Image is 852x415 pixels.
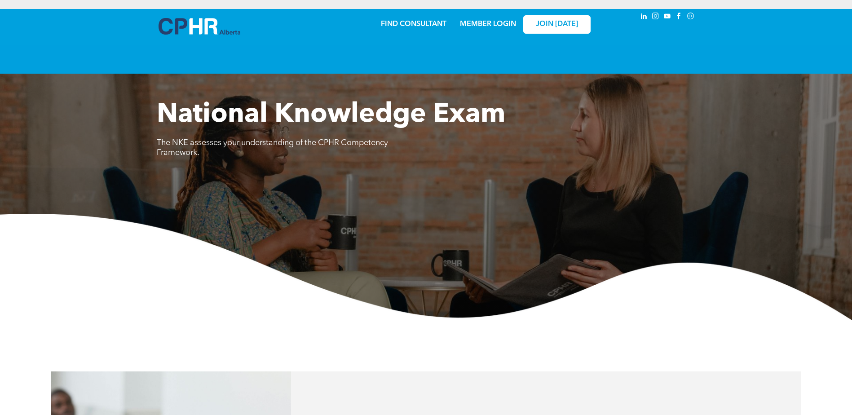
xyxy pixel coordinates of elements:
[523,15,591,34] a: JOIN [DATE]
[674,11,684,23] a: facebook
[686,11,696,23] a: Social network
[639,11,649,23] a: linkedin
[381,21,446,28] a: FIND CONSULTANT
[651,11,661,23] a: instagram
[157,102,505,128] span: National Knowledge Exam
[662,11,672,23] a: youtube
[159,18,240,35] img: A blue and white logo for cp alberta
[157,139,388,157] span: The NKE assesses your understanding of the CPHR Competency Framework.
[460,21,516,28] a: MEMBER LOGIN
[536,20,578,29] span: JOIN [DATE]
